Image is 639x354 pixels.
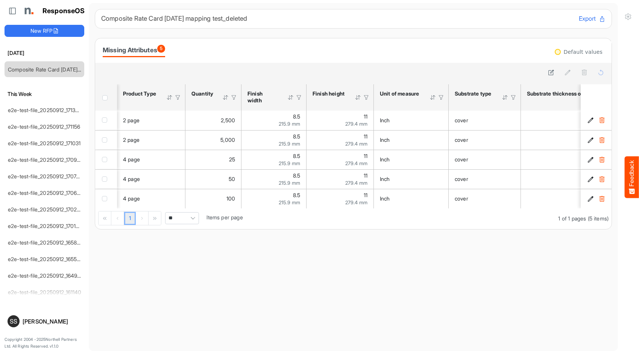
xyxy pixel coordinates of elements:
div: Filter Icon [363,94,370,101]
a: e2e-test-file_20250912_170222 [8,206,83,213]
span: 8.5 [293,133,300,140]
td: 50 is template cell Column Header httpsnorthellcomontologiesmapping-rulesorderhasquantity [185,169,241,189]
span: 215.9 mm [279,121,300,127]
td: 11 is template cell Column Header httpsnorthellcomontologiesmapping-rulesmeasurementhasfinishsize... [307,111,374,130]
button: Export [579,14,606,24]
span: Inch [380,176,390,182]
span: cover [455,137,468,143]
a: e2e-test-file_20250912_171031 [8,140,81,146]
a: e2e-test-file_20250912_171156 [8,123,80,130]
a: e2e-test-file_20250912_170747 [8,173,82,179]
span: 5 [157,45,165,53]
div: [PERSON_NAME] [23,319,81,324]
span: cover [455,117,468,123]
td: checkbox [95,189,117,208]
span: cover [455,156,468,163]
a: e2e-test-file_20250912_170908 [8,156,83,163]
td: 2 page is template cell Column Header product-type [117,130,185,150]
td: 8.5 is template cell Column Header httpsnorthellcomontologiesmapping-rulesmeasurementhasfinishsiz... [241,130,307,150]
button: Delete [598,156,606,163]
span: cover [455,176,468,182]
button: Edit [587,195,594,202]
span: 279.4 mm [345,160,367,166]
h6: This Week [5,90,84,98]
span: 8.5 [293,172,300,179]
div: Pager Container [95,208,612,229]
span: 279.4 mm [345,141,367,147]
div: Filter Icon [296,94,302,101]
a: e2e-test-file_20250912_170636 [8,190,83,196]
span: 215.9 mm [279,141,300,147]
span: 2 page [123,137,140,143]
td: 4 page is template cell Column Header product-type [117,150,185,169]
span: Items per page [206,214,243,220]
td: cover is template cell Column Header httpsnorthellcomontologiesmapping-rulesmaterialhassubstratem... [449,189,521,208]
a: Composite Rate Card [DATE] mapping test_deleted [8,66,131,73]
span: 11 [364,113,367,120]
span: 8.5 [293,192,300,198]
div: Quantity [191,90,212,97]
td: 8.5 is template cell Column Header httpsnorthellcomontologiesmapping-rulesmeasurementhasfinishsiz... [241,169,307,189]
td: Inch is template cell Column Header httpsnorthellcomontologiesmapping-rulesmeasurementhasunitofme... [374,189,449,208]
div: Filter Icon [510,94,517,101]
span: 215.9 mm [279,199,300,205]
td: 11 is template cell Column Header httpsnorthellcomontologiesmapping-rulesmeasurementhasfinishsize... [307,189,374,208]
div: Product Type [123,90,156,97]
td: 80 is template cell Column Header httpsnorthellcomontologiesmapping-rulesmaterialhasmaterialthick... [521,169,633,189]
span: 11 [364,133,367,140]
div: Missing Attributes [103,45,165,55]
td: 80 is template cell Column Header httpsnorthellcomontologiesmapping-rulesmaterialhasmaterialthick... [521,150,633,169]
span: Pagerdropdown [165,212,199,224]
td: 80 is template cell Column Header httpsnorthellcomontologiesmapping-rulesmaterialhasmaterialthick... [521,130,633,150]
button: Edit [587,156,594,163]
td: 2 page is template cell Column Header product-type [117,111,185,130]
span: Inch [380,117,390,123]
a: e2e-test-file_20250912_170108 [8,223,82,229]
span: 2 page [123,117,140,123]
a: e2e-test-file_20250912_164942 [8,272,84,279]
span: 11 [364,192,367,198]
a: e2e-test-file_20250912_165858 [8,239,83,246]
td: 2500 is template cell Column Header httpsnorthellcomontologiesmapping-rulesorderhasquantity [185,111,241,130]
td: Inch is template cell Column Header httpsnorthellcomontologiesmapping-rulesmeasurementhasunitofme... [374,111,449,130]
span: 11 [364,172,367,179]
td: 11 is template cell Column Header httpsnorthellcomontologiesmapping-rulesmeasurementhasfinishsize... [307,169,374,189]
span: 215.9 mm [279,160,300,166]
td: 5bce0939-f539-4f48-933b-d93dca1d2a72 is template cell Column Header [581,150,613,169]
td: checkbox [95,169,117,189]
td: Inch is template cell Column Header httpsnorthellcomontologiesmapping-rulesmeasurementhasunitofme... [374,169,449,189]
td: 100 is template cell Column Header httpsnorthellcomontologiesmapping-rulesorderhasquantity [185,189,241,208]
button: Delete [598,136,606,144]
span: Inch [380,195,390,202]
div: Filter Icon [438,94,445,101]
button: Delete [598,175,606,183]
th: Header checkbox [95,84,117,111]
td: 5000 is template cell Column Header httpsnorthellcomontologiesmapping-rulesorderhasquantity [185,130,241,150]
div: Go to last page [149,211,161,225]
td: 58a2a8dd-a1ff-44a9-be2b-c4599448638f is template cell Column Header [581,189,613,208]
span: 215.9 mm [279,180,300,186]
td: 4 page is template cell Column Header product-type [117,169,185,189]
h6: Composite Rate Card [DATE] mapping test_deleted [101,15,573,22]
td: checkbox [95,111,117,130]
a: e2e-test-file_20250912_171324 [8,107,82,113]
td: cover is template cell Column Header httpsnorthellcomontologiesmapping-rulesmaterialhassubstratem... [449,150,521,169]
td: cover is template cell Column Header httpsnorthellcomontologiesmapping-rulesmaterialhassubstratem... [449,111,521,130]
span: 279.4 mm [345,180,367,186]
td: 1750a336-65cd-4692-b9cf-8d2cc2a8f09c is template cell Column Header [581,130,613,150]
button: Edit [587,175,594,183]
span: 4 page [123,156,140,163]
span: 1 of 1 pages [558,215,586,222]
span: 8.5 [293,153,300,159]
td: 8.5 is template cell Column Header httpsnorthellcomontologiesmapping-rulesmeasurementhasfinishsiz... [241,189,307,208]
td: 4 page is template cell Column Header product-type [117,189,185,208]
span: 100 [226,195,235,202]
div: Finish height [313,90,345,97]
span: (5 items) [588,215,609,222]
div: Filter Icon [231,94,237,101]
td: 80 is template cell Column Header httpsnorthellcomontologiesmapping-rulesmaterialhasmaterialthick... [521,111,633,130]
span: 5,000 [220,137,235,143]
span: 50 [229,176,235,182]
td: cover is template cell Column Header httpsnorthellcomontologiesmapping-rulesmaterialhassubstratem... [449,130,521,150]
div: Unit of measure [380,90,420,97]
